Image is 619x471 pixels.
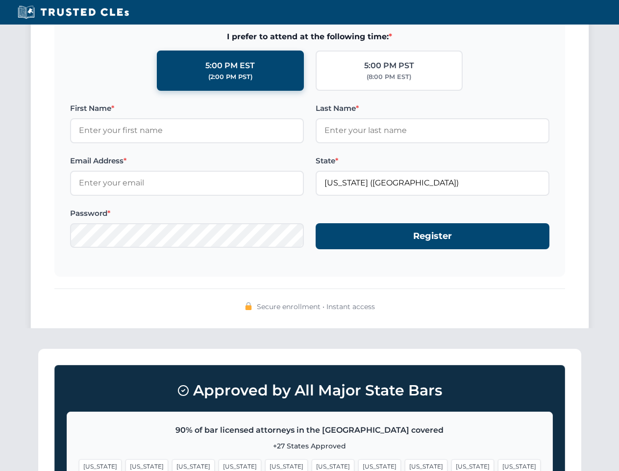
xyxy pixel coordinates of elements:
[70,155,304,167] label: Email Address
[70,103,304,114] label: First Name
[316,171,549,195] input: Florida (FL)
[70,118,304,143] input: Enter your first name
[205,59,255,72] div: 5:00 PM EST
[67,377,553,404] h3: Approved by All Major State Bars
[70,30,549,43] span: I prefer to attend at the following time:
[364,59,414,72] div: 5:00 PM PST
[316,155,549,167] label: State
[245,302,252,310] img: 🔒
[208,72,252,82] div: (2:00 PM PST)
[79,424,541,437] p: 90% of bar licensed attorneys in the [GEOGRAPHIC_DATA] covered
[367,72,411,82] div: (8:00 PM EST)
[316,223,549,249] button: Register
[15,5,132,20] img: Trusted CLEs
[79,441,541,451] p: +27 States Approved
[257,301,375,312] span: Secure enrollment • Instant access
[316,118,549,143] input: Enter your last name
[70,208,304,219] label: Password
[316,103,549,114] label: Last Name
[70,171,304,195] input: Enter your email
